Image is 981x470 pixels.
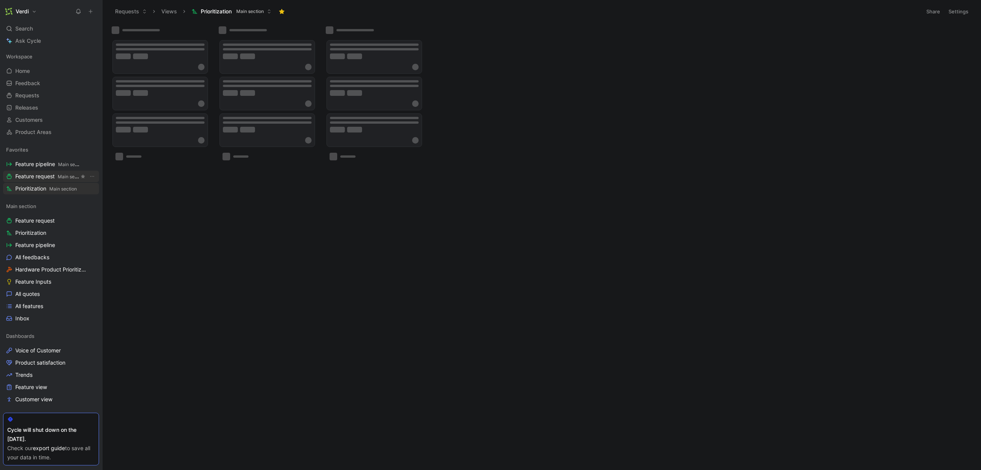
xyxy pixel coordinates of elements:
a: All features [3,300,99,312]
div: Cycle will shut down on the [DATE]. [7,425,95,444]
span: Feature Inputs [15,278,51,286]
div: Check our to save all your data in time. [7,444,95,462]
a: Product satisfaction [3,357,99,368]
span: Feedback [15,79,40,87]
div: DashboardsVoice of CustomerProduct satisfactionTrendsFeature viewCustomer view [3,330,99,405]
a: Requests [3,90,99,101]
span: Main section [49,186,77,192]
div: Dashboards [3,330,99,342]
a: Trends [3,369,99,381]
button: Requests [112,6,150,17]
span: Feature request [15,173,79,181]
span: Feature pipeline [15,241,55,249]
button: View actions [88,173,96,180]
button: PrioritizationMain section [188,6,275,17]
a: Customers [3,114,99,126]
button: Share [923,6,944,17]
div: Search [3,23,99,34]
button: Settings [945,6,972,17]
h1: Verdi [16,8,29,15]
div: Favorites [3,144,99,155]
span: Feature view [15,383,47,391]
span: Main section [236,8,264,15]
a: All feedbacks [3,252,99,263]
a: All quotes [3,288,99,300]
span: Dashboards [6,332,34,340]
a: Feature pipeline [3,239,99,251]
span: Customer view [15,396,52,403]
a: Feature request [3,215,99,226]
a: Feature view [3,381,99,393]
span: Requests [15,92,39,99]
span: All features [15,302,43,310]
span: Search [15,24,33,33]
span: Feature request [15,217,55,225]
a: Customer view [3,394,99,405]
a: Prioritization [3,227,99,239]
div: Main section [3,200,99,212]
span: Releases [15,104,38,111]
span: Inbox [15,315,29,322]
button: VerdiVerdi [3,6,39,17]
a: Home [3,65,99,77]
span: Feature pipeline [15,160,80,168]
a: Hardware Product Prioritization [3,264,99,275]
a: Feedback [3,78,99,89]
a: Inbox [3,313,99,324]
a: Feature Inputs [3,276,99,287]
a: Voice of Customer [3,345,99,356]
a: Feature requestMain sectionView actions [3,171,99,182]
span: Customers [15,116,43,124]
a: Ask Cycle [3,35,99,47]
span: Home [15,67,30,75]
span: Main section [6,202,36,210]
span: Workspace [6,53,32,60]
button: Views [158,6,180,17]
span: All feedbacks [15,254,49,261]
a: PrioritizationMain section [3,183,99,194]
span: Prioritization [15,185,77,193]
span: Trends [15,371,32,379]
span: Prioritization [201,8,232,15]
a: export guide [33,445,65,451]
span: Voice of Customer [15,347,61,354]
span: Product Areas [15,128,52,136]
span: Favorites [6,146,28,153]
div: Main sectionFeature requestPrioritizationFeature pipelineAll feedbacksHardware Product Prioritiza... [3,200,99,324]
img: Verdi [5,8,13,15]
span: Main section [58,162,86,167]
a: Feature pipelineMain section [3,158,99,170]
a: Releases [3,102,99,113]
span: Prioritization [15,229,46,237]
span: Main section [58,174,85,179]
a: Product Areas [3,126,99,138]
span: Hardware Product Prioritization [15,266,89,273]
span: Product satisfaction [15,359,65,367]
span: Ask Cycle [15,36,41,45]
span: All quotes [15,290,40,298]
div: Workspace [3,51,99,62]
